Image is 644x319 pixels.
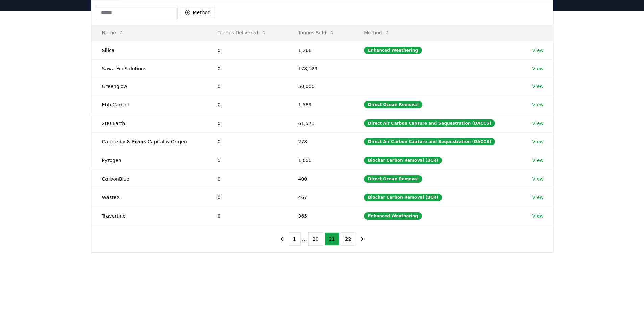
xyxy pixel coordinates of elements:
td: WasteX [91,188,207,207]
a: View [532,194,544,201]
td: 0 [207,59,287,77]
li: ... [302,235,307,243]
button: Method [181,7,215,18]
a: View [532,120,544,127]
button: 22 [341,232,356,246]
button: Name [97,26,129,39]
button: next page [357,232,368,246]
td: 0 [207,188,287,207]
button: 20 [308,232,323,246]
td: 1,589 [287,95,354,114]
button: Tonnes Sold [293,26,340,39]
td: 0 [207,207,287,225]
button: Method [359,26,396,39]
td: Sawa EcoSolutions [91,59,207,77]
button: Tonnes Delivered [212,26,272,39]
div: Direct Ocean Removal [364,101,422,108]
td: Pyrogen [91,151,207,169]
button: previous page [276,232,287,246]
td: 0 [207,151,287,169]
a: View [532,101,544,108]
td: 0 [207,132,287,151]
td: 1,266 [287,41,354,59]
td: 0 [207,169,287,188]
td: 0 [207,114,287,132]
td: Silica [91,41,207,59]
button: 21 [325,232,339,246]
td: 365 [287,207,354,225]
td: Ebb Carbon [91,95,207,114]
td: 50,000 [287,77,354,95]
div: Direct Air Carbon Capture and Sequestration (DACCS) [364,138,495,145]
td: Greenglow [91,77,207,95]
td: Calcite by 8 Rivers Capital & Origen [91,132,207,151]
a: View [532,65,544,72]
a: View [532,47,544,54]
button: 1 [289,232,301,246]
div: Biochar Carbon Removal (BCR) [364,157,442,164]
td: CarbonBlue [91,169,207,188]
div: Enhanced Weathering [364,212,422,220]
a: View [532,157,544,164]
div: Biochar Carbon Removal (BCR) [364,194,442,201]
td: 400 [287,169,354,188]
td: 280 Earth [91,114,207,132]
td: 1,000 [287,151,354,169]
td: 467 [287,188,354,207]
td: Travertine [91,207,207,225]
a: View [532,83,544,90]
td: 0 [207,95,287,114]
td: 61,571 [287,114,354,132]
div: Enhanced Weathering [364,47,422,54]
td: 0 [207,41,287,59]
td: 278 [287,132,354,151]
a: View [532,176,544,182]
td: 178,129 [287,59,354,77]
div: Direct Air Carbon Capture and Sequestration (DACCS) [364,119,495,127]
a: View [532,213,544,219]
div: Direct Ocean Removal [364,175,422,183]
td: 0 [207,77,287,95]
a: View [532,138,544,145]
